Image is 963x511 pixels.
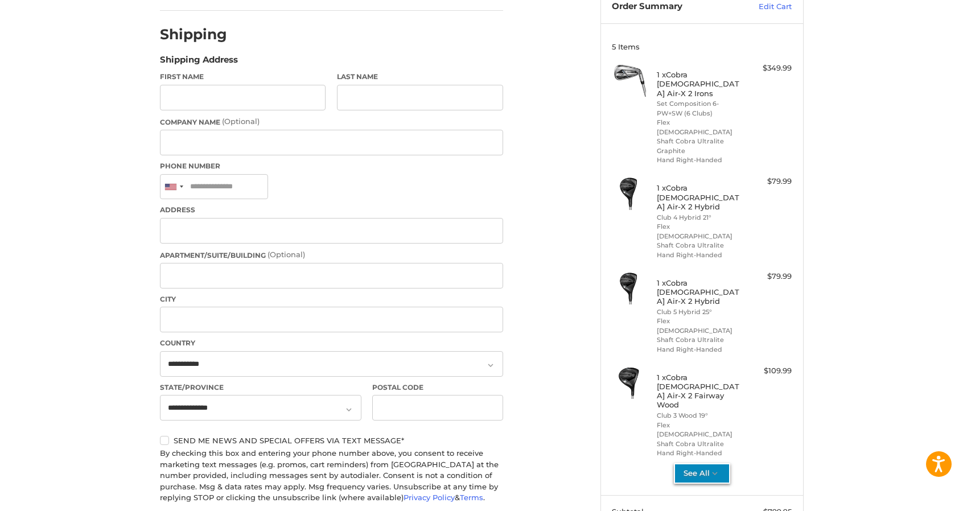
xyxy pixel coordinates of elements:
h2: Shipping [160,26,227,43]
label: State/Province [160,382,361,393]
h4: 1 x Cobra [DEMOGRAPHIC_DATA] Air-X 2 Fairway Wood [657,373,744,410]
div: $79.99 [747,271,792,282]
li: Club 5 Hybrid 25° [657,307,744,317]
label: First Name [160,72,326,82]
li: Flex [DEMOGRAPHIC_DATA] [657,222,744,241]
h3: 5 Items [612,42,792,51]
label: Phone Number [160,161,503,171]
h3: Order Summary [612,1,734,13]
li: Hand Right-Handed [657,155,744,165]
li: Hand Right-Handed [657,250,744,260]
li: Flex [DEMOGRAPHIC_DATA] [657,316,744,335]
li: Flex [DEMOGRAPHIC_DATA] [657,421,744,439]
legend: Shipping Address [160,53,238,72]
label: Postal Code [372,382,503,393]
button: See All [674,463,730,484]
label: Country [160,338,503,348]
li: Set Composition 6-PW+SW (6 Clubs) [657,99,744,118]
h4: 1 x Cobra [DEMOGRAPHIC_DATA] Air-X 2 Hybrid [657,278,744,306]
label: City [160,294,503,304]
li: Hand Right-Handed [657,345,744,355]
a: Terms [460,493,483,502]
div: $109.99 [747,365,792,377]
iframe: Google Customer Reviews [869,480,963,511]
label: Send me news and special offers via text message* [160,436,503,445]
small: (Optional) [267,250,305,259]
div: $79.99 [747,176,792,187]
li: Club 4 Hybrid 21° [657,213,744,222]
li: Shaft Cobra Ultralite [657,335,744,345]
label: Last Name [337,72,503,82]
li: Shaft Cobra Ultralite Graphite [657,137,744,155]
li: Shaft Cobra Ultralite [657,241,744,250]
label: Apartment/Suite/Building [160,249,503,261]
a: Privacy Policy [404,493,455,502]
label: Address [160,205,503,215]
div: By checking this box and entering your phone number above, you consent to receive marketing text ... [160,448,503,504]
h4: 1 x Cobra [DEMOGRAPHIC_DATA] Air-X 2 Hybrid [657,183,744,211]
div: $349.99 [747,63,792,74]
li: Hand Right-Handed [657,448,744,458]
a: Edit Cart [734,1,792,13]
label: Company Name [160,116,503,127]
div: United States: +1 [160,175,187,199]
li: Club 3 Wood 19° [657,411,744,421]
h4: 1 x Cobra [DEMOGRAPHIC_DATA] Air-X 2 Irons [657,70,744,98]
li: Flex [DEMOGRAPHIC_DATA] [657,118,744,137]
li: Shaft Cobra Ultralite [657,439,744,449]
small: (Optional) [222,117,260,126]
